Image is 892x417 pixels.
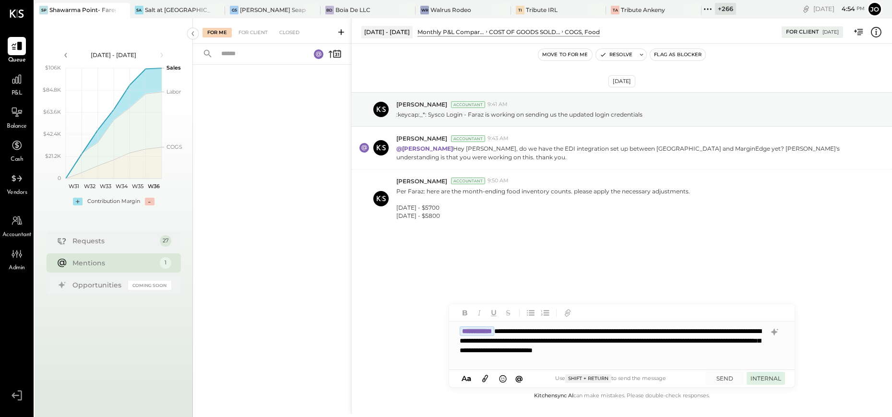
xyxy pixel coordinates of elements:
[420,6,429,14] div: WR
[512,372,526,384] button: @
[801,4,811,14] div: copy link
[524,307,537,319] button: Unordered List
[539,307,551,319] button: Ordered List
[451,178,485,184] div: Accountant
[11,155,23,164] span: Cash
[396,110,642,119] p: :keycap:_*: Sysco Login - Faraz is working on sending us the updated login credentials
[72,258,155,268] div: Mentions
[43,108,61,115] text: $63.6K
[611,6,619,14] div: TA
[12,89,23,98] span: P&L
[361,26,413,38] div: [DATE] - [DATE]
[459,307,471,319] button: Bold
[747,372,785,385] button: INTERNAL
[145,198,155,205] div: -
[396,134,447,143] span: [PERSON_NAME]
[488,177,509,185] span: 9:50 AM
[396,203,690,212] div: [DATE] - $5700
[2,231,32,239] span: Accountant
[813,4,865,13] div: [DATE]
[128,281,171,290] div: Coming Soon
[0,245,33,273] a: Admin
[488,135,509,143] span: 9:43 AM
[325,6,334,14] div: BD
[396,187,690,220] p: Per Faraz: here are the month-ending food inventory counts. please apply the necessary adjustments.
[430,6,471,14] div: Walrus Rodeo
[561,307,574,319] button: Add URL
[167,88,181,95] text: Labor
[0,136,33,164] a: Cash
[167,143,182,150] text: COGS
[526,6,558,14] div: Tribute IRL
[58,175,61,181] text: 0
[100,183,111,190] text: W33
[396,212,690,220] div: [DATE] - $5800
[145,6,211,14] div: Salt at [GEOGRAPHIC_DATA]
[565,28,600,36] div: COGS, Food
[488,101,508,108] span: 9:41 AM
[45,64,61,71] text: $106K
[45,153,61,159] text: $21.2K
[7,122,27,131] span: Balance
[39,6,48,14] div: SP
[489,28,560,36] div: COST OF GOODS SOLD (COGS)
[396,144,860,161] p: Hey [PERSON_NAME], do we have the EDI integration set up between [GEOGRAPHIC_DATA] and MarginEdge...
[459,373,474,384] button: Aa
[73,51,155,59] div: [DATE] - [DATE]
[72,236,155,246] div: Requests
[9,264,25,273] span: Admin
[147,183,159,190] text: W36
[274,28,304,37] div: Closed
[7,189,27,197] span: Vendors
[335,6,370,14] div: Boia De LLC
[160,235,171,247] div: 27
[467,374,471,383] span: a
[0,169,33,197] a: Vendors
[715,3,736,15] div: + 266
[488,307,500,319] button: Underline
[525,374,696,383] div: Use to send the message
[396,145,453,152] strong: @[PERSON_NAME]
[132,183,143,190] text: W35
[43,86,61,93] text: $84.8K
[43,131,61,137] text: $42.4K
[0,37,33,65] a: Queue
[230,6,238,14] div: GS
[396,100,447,108] span: [PERSON_NAME]
[650,49,705,60] button: Flag as Blocker
[0,70,33,98] a: P&L
[596,49,636,60] button: Resolve
[565,374,611,383] span: Shift + Return
[73,198,83,205] div: +
[8,56,26,65] span: Queue
[822,29,839,36] div: [DATE]
[240,6,306,14] div: [PERSON_NAME] Seaport
[516,6,524,14] div: TI
[84,183,95,190] text: W32
[786,28,819,36] div: For Client
[160,257,171,269] div: 1
[867,1,882,17] button: Jo
[116,183,128,190] text: W34
[473,307,486,319] button: Italic
[451,135,485,142] div: Accountant
[68,183,79,190] text: W31
[87,198,140,205] div: Contribution Margin
[167,64,181,71] text: Sales
[202,28,232,37] div: For Me
[502,307,514,319] button: Strikethrough
[417,28,484,36] div: Monthly P&L Comparison
[135,6,143,14] div: Sa
[0,212,33,239] a: Accountant
[608,75,635,87] div: [DATE]
[705,372,744,385] button: SEND
[621,6,665,14] div: Tribute Ankeny
[515,374,523,383] span: @
[396,177,447,185] span: [PERSON_NAME]
[538,49,592,60] button: Move to for me
[72,280,123,290] div: Opportunities
[0,103,33,131] a: Balance
[49,6,116,14] div: Shawarma Point- Fareground
[451,101,485,108] div: Accountant
[234,28,273,37] div: For Client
